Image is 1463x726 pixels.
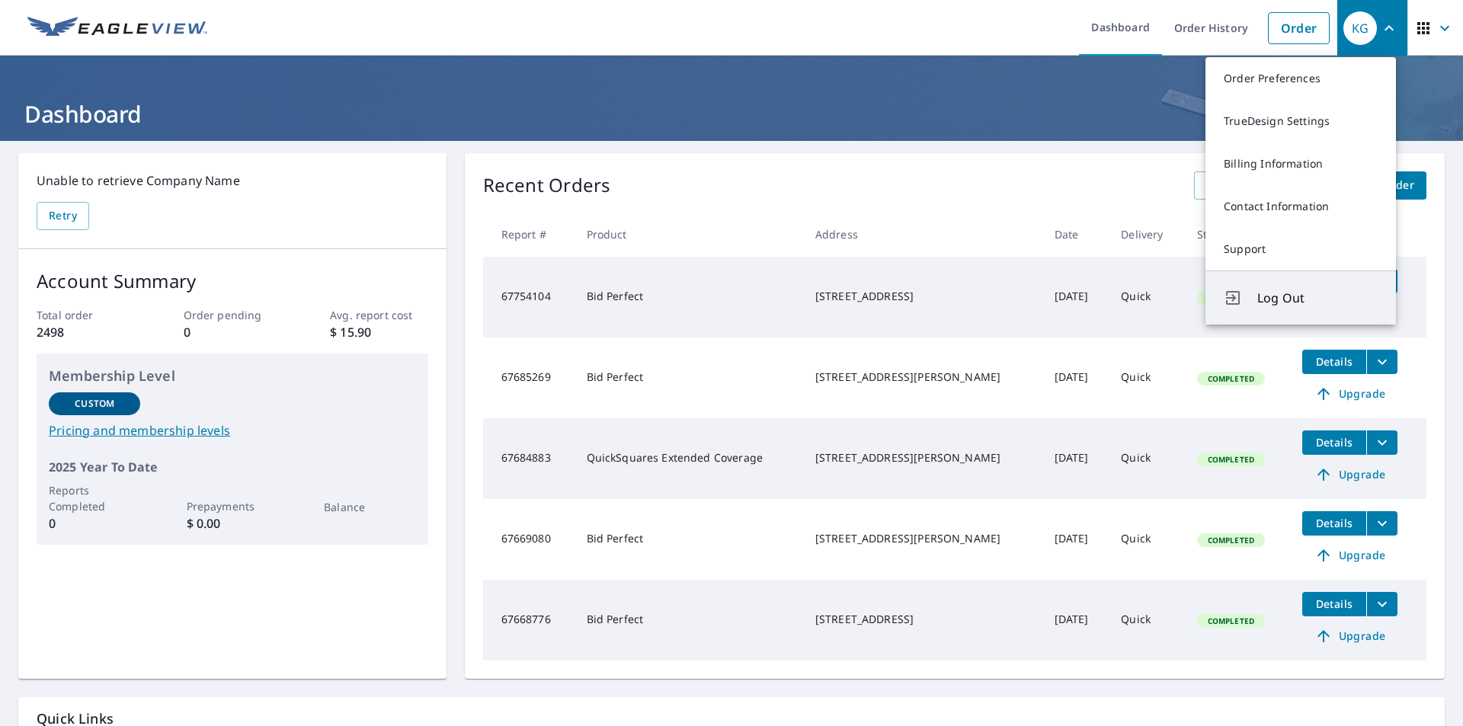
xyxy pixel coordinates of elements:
td: Bid Perfect [575,257,803,337]
th: Product [575,212,803,257]
p: 0 [184,323,281,341]
a: Contact Information [1205,185,1396,228]
a: Upgrade [1302,543,1397,568]
a: TrueDesign Settings [1205,100,1396,142]
td: [DATE] [1042,337,1109,418]
button: detailsBtn-67684883 [1302,430,1366,455]
a: Upgrade [1302,382,1397,406]
span: Completed [1199,293,1263,303]
td: [DATE] [1042,418,1109,499]
a: Pricing and membership levels [49,421,416,440]
td: Quick [1109,418,1184,499]
th: Status [1185,212,1290,257]
th: Delivery [1109,212,1184,257]
th: Date [1042,212,1109,257]
td: 67669080 [483,499,575,580]
div: [STREET_ADDRESS][PERSON_NAME] [815,531,1030,546]
p: Unable to retrieve Company Name [37,171,428,190]
span: Completed [1199,373,1263,384]
a: Order Preferences [1205,57,1396,100]
span: Details [1311,516,1357,530]
a: Upgrade [1302,624,1397,648]
td: Quick [1109,499,1184,580]
td: [DATE] [1042,580,1109,660]
td: Quick [1109,337,1184,418]
span: Retry [49,206,77,225]
div: [STREET_ADDRESS][PERSON_NAME] [815,369,1030,385]
button: Log Out [1205,270,1396,325]
button: filesDropdownBtn-67684883 [1366,430,1397,455]
span: Log Out [1257,289,1378,307]
td: Bid Perfect [575,337,803,418]
p: $ 0.00 [187,514,278,533]
button: detailsBtn-67668776 [1302,592,1366,616]
h1: Dashboard [18,98,1445,130]
span: Completed [1199,616,1263,626]
p: Avg. report cost [330,307,427,323]
td: QuickSquares Extended Coverage [575,418,803,499]
p: Custom [75,397,114,411]
p: Balance [324,499,415,515]
td: 67684883 [483,418,575,499]
td: Quick [1109,257,1184,337]
td: 67668776 [483,580,575,660]
button: filesDropdownBtn-67668776 [1366,592,1397,616]
button: detailsBtn-67685269 [1302,350,1366,374]
div: KG [1343,11,1377,45]
td: Quick [1109,580,1184,660]
a: Upgrade [1302,462,1397,487]
td: [DATE] [1042,257,1109,337]
p: 2025 Year To Date [49,458,416,476]
p: 2498 [37,323,134,341]
p: Membership Level [49,366,416,386]
td: Bid Perfect [575,580,803,660]
p: Order pending [184,307,281,323]
span: Upgrade [1311,546,1388,564]
p: $ 15.90 [330,323,427,341]
span: Details [1311,354,1357,369]
td: Bid Perfect [575,499,803,580]
a: View All Orders [1194,171,1302,200]
span: Details [1311,596,1357,611]
span: Details [1311,435,1357,449]
td: [DATE] [1042,499,1109,580]
span: Upgrade [1311,385,1388,403]
div: [STREET_ADDRESS] [815,612,1030,627]
a: Order [1268,12,1330,44]
div: [STREET_ADDRESS][PERSON_NAME] [815,450,1030,465]
span: Upgrade [1311,627,1388,645]
span: Completed [1199,454,1263,465]
button: filesDropdownBtn-67685269 [1366,350,1397,374]
div: [STREET_ADDRESS] [815,289,1030,304]
p: Recent Orders [483,171,611,200]
td: 67685269 [483,337,575,418]
p: Prepayments [187,498,278,514]
button: detailsBtn-67669080 [1302,511,1366,536]
button: filesDropdownBtn-67669080 [1366,511,1397,536]
a: Support [1205,228,1396,270]
p: Reports Completed [49,482,140,514]
a: Billing Information [1205,142,1396,185]
td: 67754104 [483,257,575,337]
img: EV Logo [27,17,207,40]
th: Report # [483,212,575,257]
p: Total order [37,307,134,323]
th: Address [803,212,1042,257]
span: Upgrade [1311,465,1388,484]
button: Retry [37,202,89,230]
p: Account Summary [37,267,428,295]
span: Completed [1199,535,1263,545]
p: 0 [49,514,140,533]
